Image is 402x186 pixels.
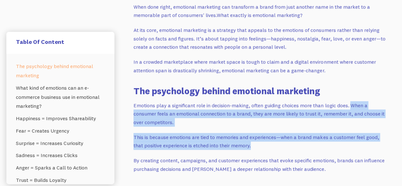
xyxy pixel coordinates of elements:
p: At its core, emotional marketing is a strategy that appeals to the emotions of consumers rather t... [133,26,388,51]
h3: The psychology behind emotional marketing [133,85,388,97]
a: What kind of emotions can an e-commerce business use in emotional marketing? [16,82,105,112]
a: Sadness = Increases Clicks [16,149,105,162]
a: Surprise = Increases Curiosity [16,137,105,149]
a: Anger = Sparks a Call to Action [16,162,105,174]
a: The psychology behind emotional marketing [16,60,105,82]
p: In a crowded marketplace where market space is tough to claim and a digital environment where cus... [133,58,388,74]
p: By creating content, campaigns, and customer experiences that evoke specific emotions, brands can... [133,156,388,173]
p: This is because emotions are tied to memories and experiences—when a brand makes a customer feel ... [133,133,388,150]
p: When done right, emotional marketing can transform a brand from just another name in the market t... [133,3,388,19]
a: Happiness = Improves Shareability [16,112,105,125]
a: Fear = Creates Urgency [16,125,105,137]
p: Emotions play a significant role in decision-making, often guiding choices more than logic does. ... [133,101,388,127]
h5: Table Of Content [16,38,105,45]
